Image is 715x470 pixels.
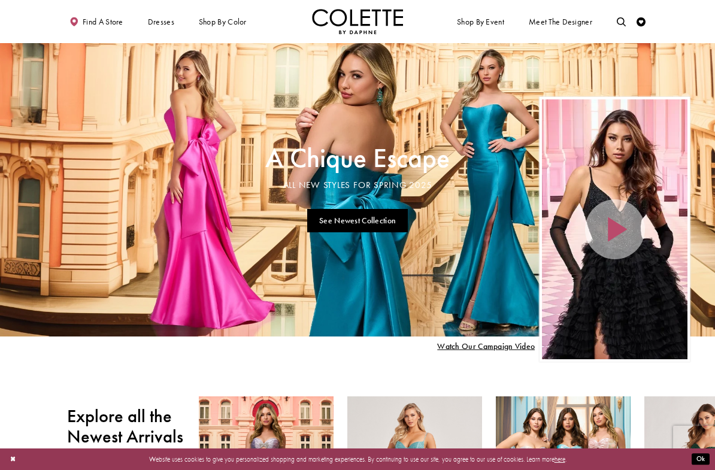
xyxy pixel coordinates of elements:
p: Website uses cookies to give you personalized shopping and marketing experiences. By continuing t... [65,453,650,465]
span: Meet the designer [529,17,592,26]
a: here [555,455,565,463]
button: Submit Dialog [692,454,710,465]
span: Play Slide #15 Video [437,341,535,350]
a: Visit Home Page [312,9,403,34]
span: Shop By Event [457,17,504,26]
span: Shop By Event [455,9,506,34]
a: Toggle search [614,9,628,34]
span: Find a store [83,17,123,26]
h2: Explore all the Newest Arrivals [67,406,185,448]
button: Close Dialog [5,451,20,468]
span: Dresses [148,17,174,26]
a: Find a store [67,9,125,34]
div: Video Player [542,99,688,360]
a: Check Wishlist [634,9,648,34]
span: Shop by color [199,17,247,26]
a: See Newest Collection A Chique Escape All New Styles For Spring 2025 [307,209,408,232]
span: Shop by color [196,9,249,34]
ul: Slider Links [262,205,452,236]
img: Colette by Daphne [312,9,403,34]
span: Dresses [146,9,177,34]
a: Meet the designer [526,9,595,34]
